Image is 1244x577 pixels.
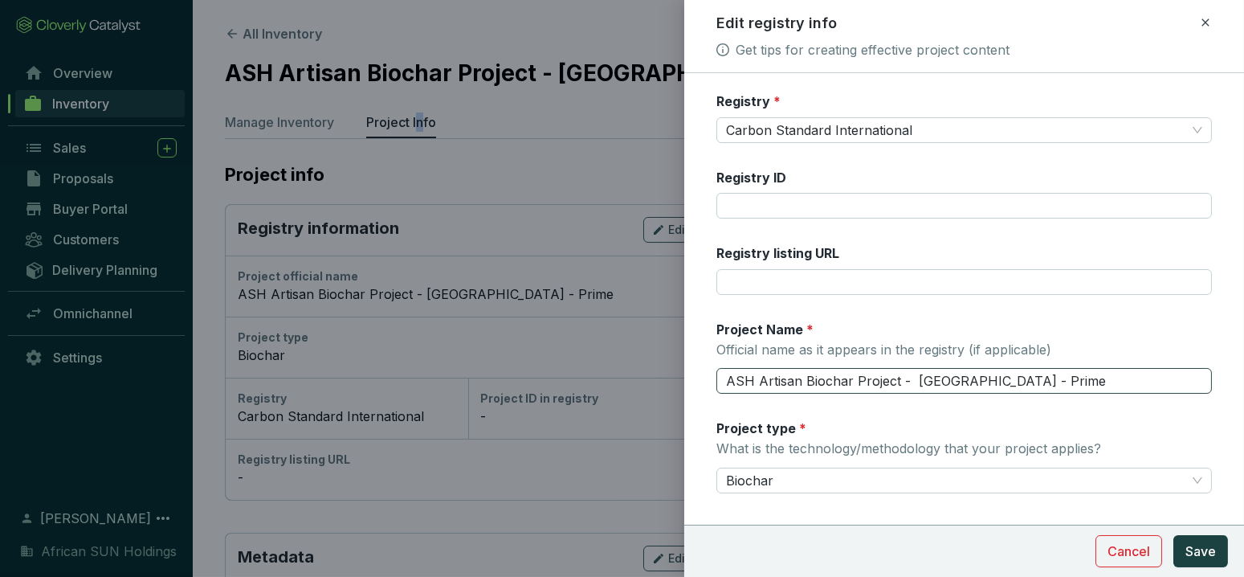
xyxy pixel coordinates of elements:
label: Registry ID [716,169,786,186]
label: Registry [716,92,781,110]
p: What is the technology/methodology that your project applies? [716,440,1101,458]
h2: Edit registry info [716,13,837,34]
button: Cancel [1095,535,1162,567]
label: Project Name [716,321,814,338]
span: Cancel [1107,542,1150,561]
label: Registry listing URL [716,244,839,262]
label: Project type [716,419,806,437]
a: Get tips for creating effective project content [736,40,1009,59]
span: Save [1185,542,1216,561]
button: Save [1173,535,1228,567]
span: Biochar [726,469,1202,493]
span: Carbon Standard International [726,118,1202,142]
p: Official name as it appears in the registry (if applicable) [716,342,1051,359]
